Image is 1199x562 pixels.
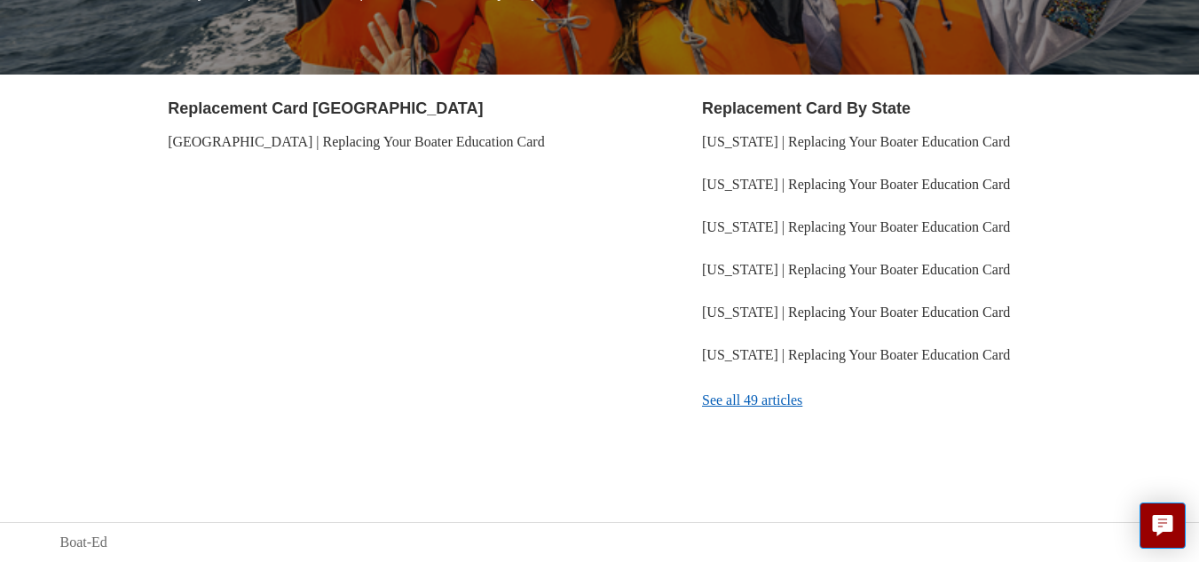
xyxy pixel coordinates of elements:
a: Boat-Ed [60,532,107,553]
a: [US_STATE] | Replacing Your Boater Education Card [702,347,1010,362]
a: [US_STATE] | Replacing Your Boater Education Card [702,134,1010,149]
a: [GEOGRAPHIC_DATA] | Replacing Your Boater Education Card [168,134,545,149]
a: [US_STATE] | Replacing Your Boater Education Card [702,177,1010,192]
a: Replacement Card By State [702,99,911,117]
a: See all 49 articles [702,376,1139,424]
a: [US_STATE] | Replacing Your Boater Education Card [702,305,1010,320]
a: Replacement Card [GEOGRAPHIC_DATA] [168,99,483,117]
a: [US_STATE] | Replacing Your Boater Education Card [702,219,1010,234]
a: [US_STATE] | Replacing Your Boater Education Card [702,262,1010,277]
button: Live chat [1140,503,1186,549]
